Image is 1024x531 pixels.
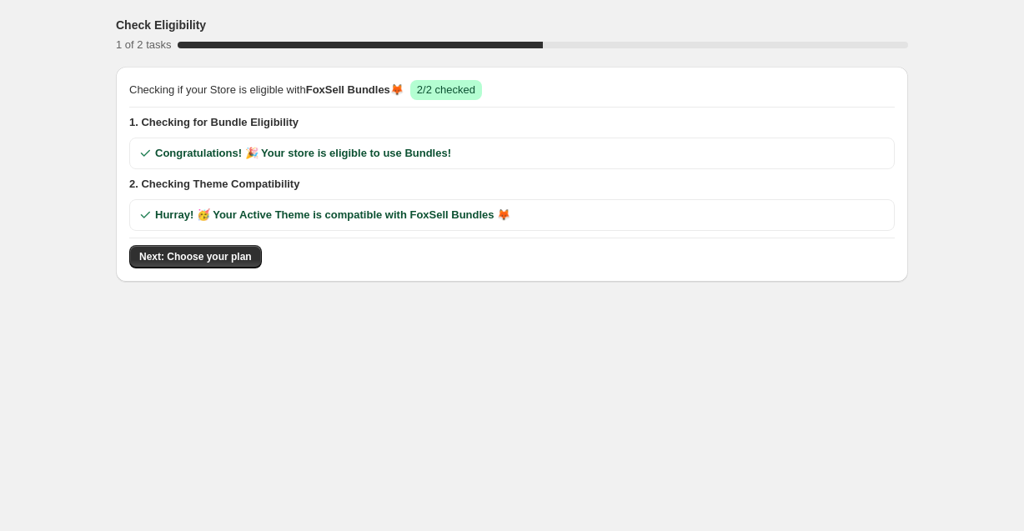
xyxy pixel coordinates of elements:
span: 1 of 2 tasks [116,38,171,51]
span: Congratulations! 🎉 Your store is eligible to use Bundles! [155,145,451,162]
span: Next: Choose your plan [139,250,252,263]
span: Hurray! 🥳 Your Active Theme is compatible with FoxSell Bundles 🦊 [155,207,510,223]
button: Next: Choose your plan [129,245,262,268]
span: FoxSell Bundles [306,83,390,96]
span: Checking if your Store is eligible with 🦊 [129,82,404,98]
h3: Check Eligibility [116,17,206,33]
span: 2/2 checked [417,83,475,96]
span: 2. Checking Theme Compatibility [129,176,895,193]
span: 1. Checking for Bundle Eligibility [129,114,895,131]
